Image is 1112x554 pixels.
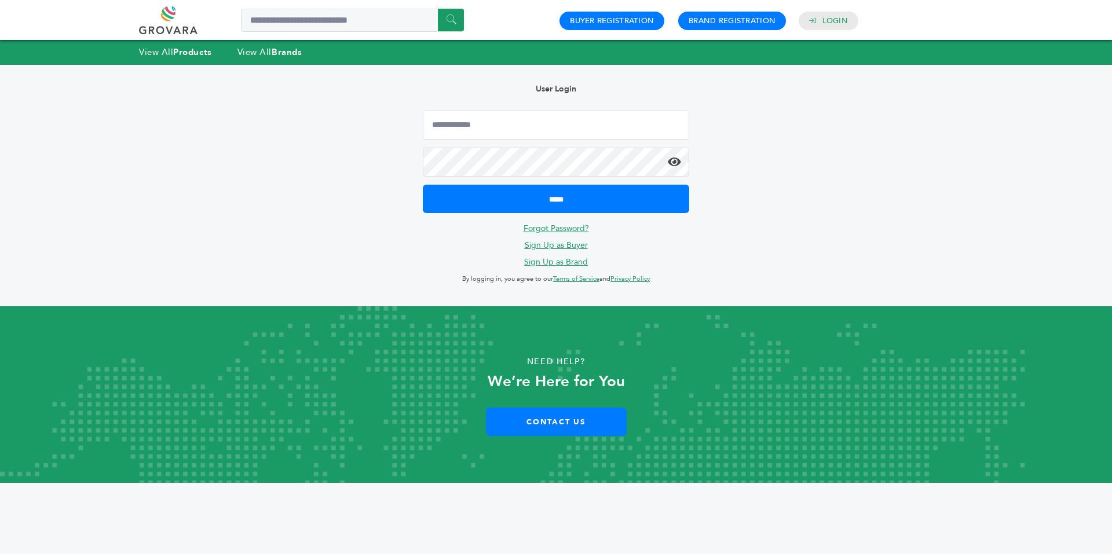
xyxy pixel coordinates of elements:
[241,9,464,32] input: Search a product or brand...
[423,272,689,286] p: By logging in, you agree to our and
[423,148,689,177] input: Password
[570,16,654,26] a: Buyer Registration
[689,16,776,26] a: Brand Registration
[488,371,625,392] strong: We’re Here for You
[272,46,302,58] strong: Brands
[525,240,588,251] a: Sign Up as Buyer
[486,408,627,436] a: Contact Us
[423,111,689,140] input: Email Address
[610,274,650,283] a: Privacy Policy
[822,16,848,26] a: Login
[524,256,588,267] a: Sign Up as Brand
[56,353,1056,370] p: Need Help?
[524,223,589,234] a: Forgot Password?
[536,83,576,94] b: User Login
[237,46,302,58] a: View AllBrands
[139,46,212,58] a: View AllProducts
[173,46,211,58] strong: Products
[553,274,599,283] a: Terms of Service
